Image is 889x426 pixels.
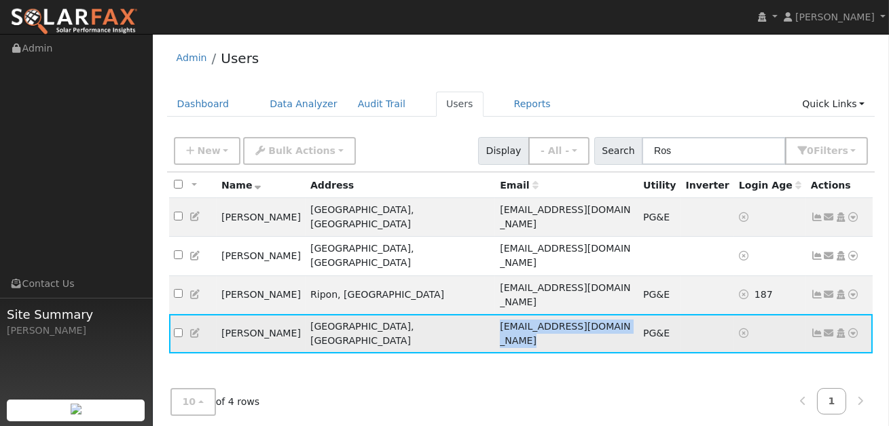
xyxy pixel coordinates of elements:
[197,145,220,156] span: New
[811,289,823,300] a: Show Graph
[848,326,860,341] a: Other actions
[835,289,847,300] a: Login As
[7,305,145,324] span: Site Summary
[221,50,259,66] a: Users
[243,137,355,165] button: Bulk Actions
[811,178,868,193] div: Actions
[811,250,823,261] a: Not connected
[306,198,495,237] td: [GEOGRAPHIC_DATA], [GEOGRAPHIC_DATA]
[811,212,823,222] a: Show Graph
[823,326,835,341] a: Franciscoruiz14225@gmail.com
[842,145,848,156] span: s
[170,388,216,416] button: 10
[739,250,751,261] a: No login access
[306,314,495,353] td: [GEOGRAPHIC_DATA], [GEOGRAPHIC_DATA]
[504,92,561,117] a: Reports
[823,249,835,263] a: Easonrockrose@gmail.com
[835,250,847,261] a: Login As
[348,92,416,117] a: Audit Trail
[739,289,755,300] a: No login access
[500,204,630,229] span: [EMAIL_ADDRESS][DOMAIN_NAME]
[739,212,751,222] a: No login access
[478,137,529,165] span: Display
[217,198,306,237] td: [PERSON_NAME]
[739,180,801,191] span: Days since last login
[189,250,202,261] a: Edit User
[823,288,835,302] a: tito.medeiros63@yahoo.com
[259,92,348,117] a: Data Analyzer
[221,180,261,191] span: Name
[643,328,670,338] span: PG&E
[817,388,847,414] a: 1
[170,388,260,416] span: of 4 rows
[848,288,860,302] a: Other actions
[814,145,848,156] span: Filter
[167,92,240,117] a: Dashboard
[177,52,207,63] a: Admin
[594,137,642,165] span: Search
[189,328,202,338] a: Edit User
[755,289,773,300] span: 03/26/2025 12:37:53 PM
[848,249,860,263] a: Other actions
[643,178,676,193] div: Utility
[811,328,823,338] a: Show Graph
[500,282,630,307] span: [EMAIL_ADDRESS][DOMAIN_NAME]
[310,178,490,193] div: Address
[217,275,306,314] td: [PERSON_NAME]
[500,180,538,191] span: Email
[642,137,786,165] input: Search
[500,321,630,346] span: [EMAIL_ADDRESS][DOMAIN_NAME]
[306,275,495,314] td: Ripon, [GEOGRAPHIC_DATA]
[268,145,335,156] span: Bulk Actions
[823,210,835,225] a: kittyc64@att.net
[500,243,630,268] span: [EMAIL_ADDRESS][DOMAIN_NAME]
[7,324,145,338] div: [PERSON_NAME]
[189,211,202,222] a: Edit User
[217,314,306,353] td: [PERSON_NAME]
[306,237,495,275] td: [GEOGRAPHIC_DATA], [GEOGRAPHIC_DATA]
[835,212,847,222] a: Login As
[189,289,202,300] a: Edit User
[792,92,875,117] a: Quick Links
[528,137,589,165] button: - All -
[686,178,729,193] div: Inverter
[643,289,670,300] span: PG&E
[71,404,81,414] img: retrieve
[436,92,484,117] a: Users
[10,7,138,36] img: SolarFax
[739,328,751,338] a: No login access
[643,212,670,222] span: PG&E
[795,12,875,22] span: [PERSON_NAME]
[217,237,306,275] td: [PERSON_NAME]
[835,328,847,338] a: Login As
[183,396,196,407] span: 10
[785,137,868,165] button: 0Filters
[848,210,860,225] a: Other actions
[174,137,241,165] button: New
